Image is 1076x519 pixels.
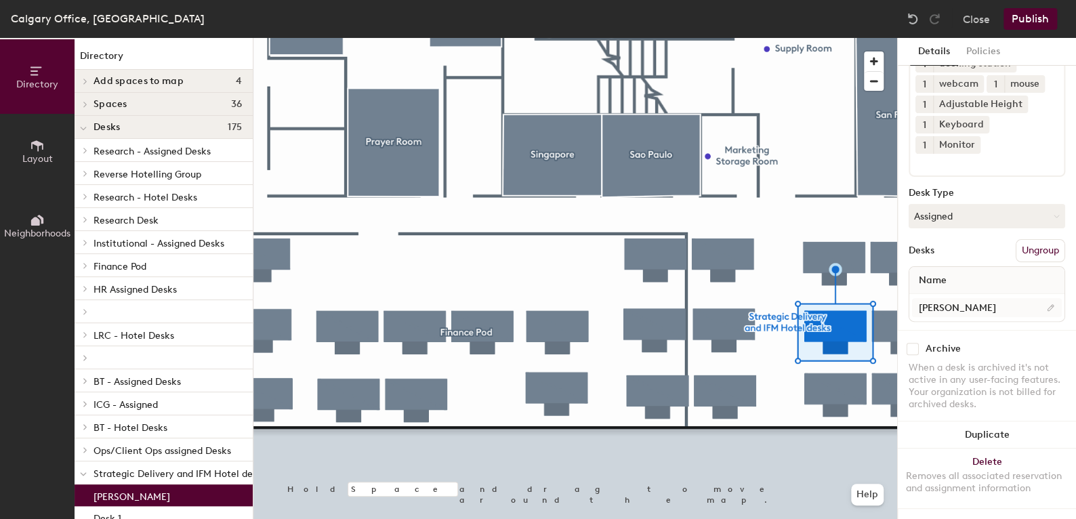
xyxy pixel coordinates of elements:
button: 1 [987,75,1004,93]
span: Research - Hotel Desks [94,192,197,203]
span: 4 [236,76,242,87]
button: Help [851,484,884,505]
span: 1 [923,138,926,152]
button: 1 [915,75,933,93]
span: Neighborhoods [4,228,70,239]
span: Directory [16,79,58,90]
p: [PERSON_NAME] [94,487,170,503]
span: Ops/Client Ops assigned Desks [94,445,231,457]
button: Policies [958,38,1008,66]
span: Layout [22,153,53,165]
div: mouse [1004,75,1045,93]
button: Assigned [909,204,1065,228]
span: 1 [994,77,997,91]
span: 36 [230,99,242,110]
div: Removes all associated reservation and assignment information [906,470,1068,495]
div: webcam [933,75,984,93]
input: Unnamed desk [912,298,1062,317]
div: When a desk is archived it's not active in any user-facing features. Your organization is not bil... [909,362,1065,411]
div: Archive [926,344,961,354]
span: BT - Hotel Desks [94,422,167,434]
span: Strategic Delivery and IFM Hotel desks [94,468,266,480]
span: HR Assigned Desks [94,284,177,295]
div: Desk Type [909,188,1065,199]
span: 1 [923,77,926,91]
span: Finance Pod [94,261,146,272]
img: Redo [928,12,941,26]
img: Undo [906,12,919,26]
button: 1 [915,136,933,154]
button: Publish [1003,8,1057,30]
div: Adjustable Height [933,96,1028,113]
span: ICG - Assigned [94,399,158,411]
div: Desks [909,245,934,256]
button: Duplicate [898,421,1076,449]
span: 1 [923,98,926,112]
span: 175 [228,122,242,133]
span: Reverse Hotelling Group [94,169,201,180]
span: Desks [94,122,120,133]
h1: Directory [75,49,253,70]
button: Ungroup [1016,239,1065,262]
span: LRC - Hotel Desks [94,330,174,341]
div: Keyboard [933,116,989,133]
button: DeleteRemoves all associated reservation and assignment information [898,449,1076,508]
button: 1 [915,96,933,113]
div: Monitor [933,136,980,154]
span: BT - Assigned Desks [94,376,181,388]
button: 1 [915,116,933,133]
span: 1 [923,118,926,132]
span: Research Desk [94,215,159,226]
button: Details [910,38,958,66]
div: Calgary Office, [GEOGRAPHIC_DATA] [11,10,205,27]
span: Name [912,268,953,293]
span: Institutional - Assigned Desks [94,238,224,249]
span: Spaces [94,99,127,110]
button: Close [963,8,990,30]
span: Research - Assigned Desks [94,146,211,157]
span: Add spaces to map [94,76,184,87]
